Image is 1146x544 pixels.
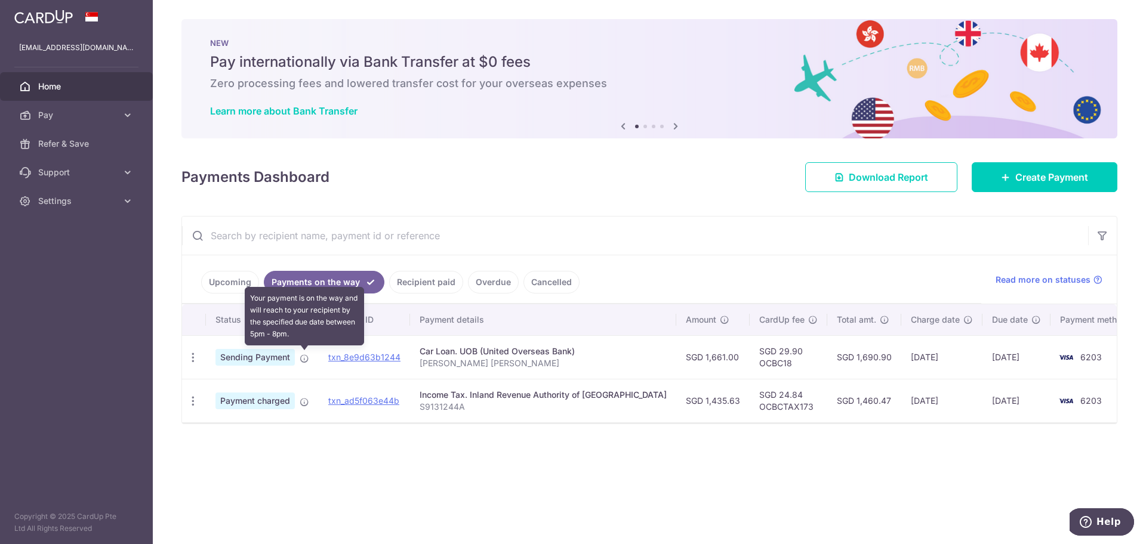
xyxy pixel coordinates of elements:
[827,335,901,379] td: SGD 1,690.90
[201,271,259,293] a: Upcoming
[38,166,117,178] span: Support
[901,335,982,379] td: [DATE]
[264,271,384,293] a: Payments on the way
[911,314,960,326] span: Charge date
[181,19,1117,138] img: Bank transfer banner
[996,274,1090,286] span: Read more on statuses
[210,38,1089,48] p: NEW
[38,195,117,207] span: Settings
[982,379,1050,422] td: [DATE]
[759,314,805,326] span: CardUp fee
[982,335,1050,379] td: [DATE]
[837,314,876,326] span: Total amt.
[901,379,982,422] td: [DATE]
[750,379,827,422] td: SGD 24.84 OCBCTAX173
[523,271,580,293] a: Cancelled
[245,287,364,345] div: Your payment is on the way and will reach to your recipient by the specified due date between 5pm...
[328,352,401,362] a: txn_8e9d63b1244
[827,379,901,422] td: SGD 1,460.47
[19,42,134,54] p: [EMAIL_ADDRESS][DOMAIN_NAME]
[420,357,667,369] p: [PERSON_NAME] [PERSON_NAME]
[210,76,1089,91] h6: Zero processing fees and lowered transfer cost for your overseas expenses
[14,10,73,24] img: CardUp
[38,109,117,121] span: Pay
[38,81,117,92] span: Home
[410,304,676,335] th: Payment details
[1080,395,1102,406] span: 6203
[319,304,410,335] th: Payment ID
[210,105,358,117] a: Learn more about Bank Transfer
[849,170,928,184] span: Download Report
[181,166,329,188] h4: Payments Dashboard
[468,271,519,293] a: Overdue
[182,217,1088,255] input: Search by recipient name, payment id or reference
[992,314,1028,326] span: Due date
[215,349,295,366] span: Sending Payment
[38,138,117,150] span: Refer & Save
[676,379,750,422] td: SGD 1,435.63
[676,335,750,379] td: SGD 1,661.00
[420,345,667,357] div: Car Loan. UOB (United Overseas Bank)
[27,8,51,19] span: Help
[215,392,295,409] span: Payment charged
[420,389,667,401] div: Income Tax. Inland Revenue Authority of [GEOGRAPHIC_DATA]
[805,162,957,192] a: Download Report
[420,401,667,413] p: S9131244A
[328,395,399,406] a: txn_ad5f063e44b
[389,271,463,293] a: Recipient paid
[1054,394,1078,408] img: Bank Card
[1054,350,1078,364] img: Bank Card
[215,314,241,326] span: Status
[1015,170,1088,184] span: Create Payment
[686,314,716,326] span: Amount
[1080,352,1102,362] span: 6203
[996,274,1102,286] a: Read more on statuses
[1070,508,1134,538] iframe: Opens a widget where you can find more information
[210,52,1089,72] h5: Pay internationally via Bank Transfer at $0 fees
[972,162,1117,192] a: Create Payment
[1050,304,1141,335] th: Payment method
[750,335,827,379] td: SGD 29.90 OCBC18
